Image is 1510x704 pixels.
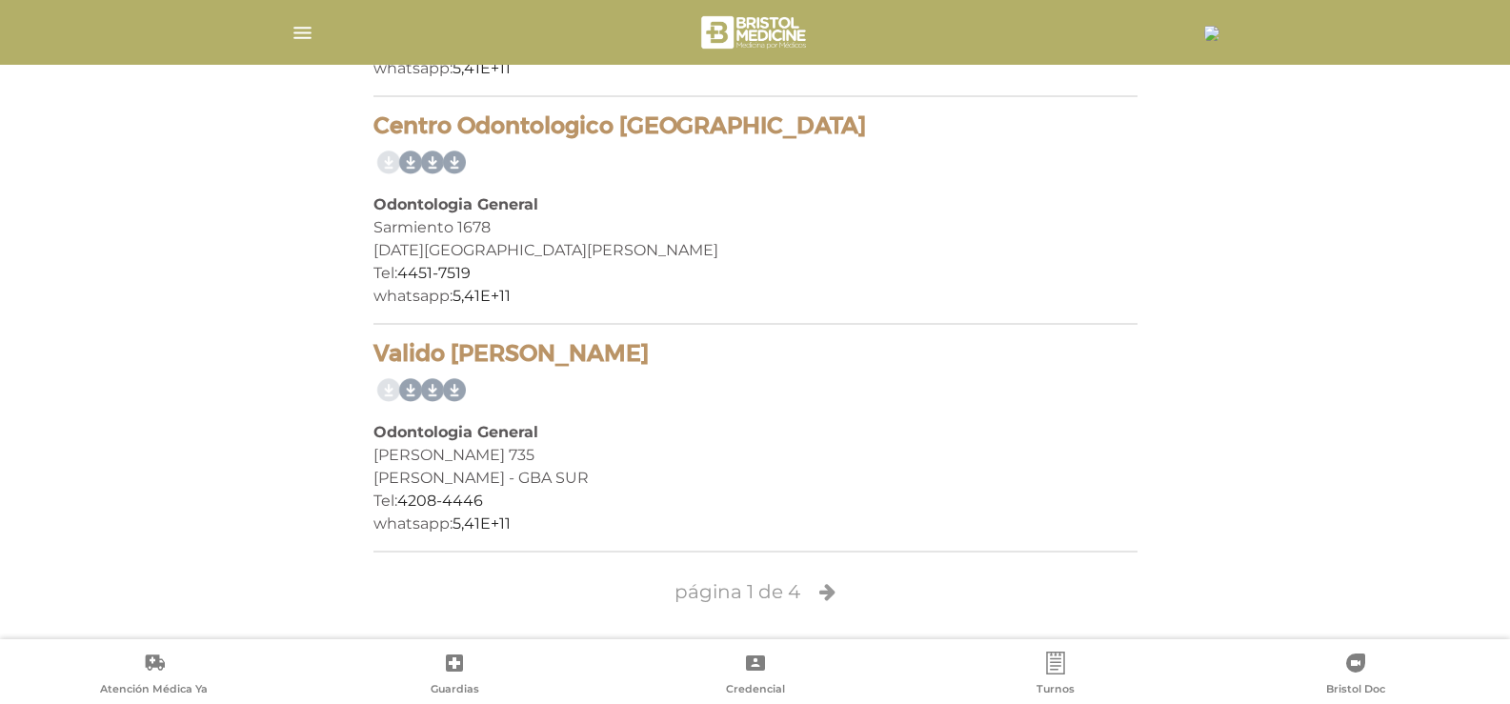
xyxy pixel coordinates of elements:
div: Tel: [373,490,1138,513]
h4: Valido [PERSON_NAME] [373,340,1138,368]
a: Atención Médica Ya [4,652,304,700]
span: Turnos [1037,682,1075,699]
div: [PERSON_NAME] - GBA SUR [373,467,1138,490]
a: 5,41E+11 [453,59,511,77]
b: Odontologia General [373,423,538,441]
img: Cober_menu-lines-white.svg [291,21,314,45]
span: Bristol Doc [1326,682,1385,699]
div: whatsapp: [373,285,1138,308]
span: Atención Médica Ya [100,682,208,699]
span: Credencial [726,682,785,699]
span: Guardias [431,682,479,699]
a: 5,41E+11 [453,514,511,533]
div: whatsapp: [373,57,1138,80]
img: bristol-medicine-blanco.png [698,10,812,55]
a: Guardias [304,652,604,700]
a: 5,41E+11 [453,287,511,305]
div: Tel: [373,262,1138,285]
a: 4451-7519 [397,264,471,282]
div: [PERSON_NAME] 735 [373,444,1138,467]
a: Bristol Doc [1206,652,1506,700]
a: Credencial [605,652,905,700]
div: Sarmiento 1678 [373,216,1138,239]
b: Odontologia General [373,195,538,213]
h4: Centro Odontologico [GEOGRAPHIC_DATA] [373,112,1138,140]
span: página 1 de 4 [674,577,800,606]
div: [DATE][GEOGRAPHIC_DATA][PERSON_NAME] [373,239,1138,262]
a: 4208-4446 [397,492,483,510]
a: Turnos [905,652,1205,700]
div: whatsapp: [373,513,1138,535]
img: 40944 [1204,26,1219,41]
